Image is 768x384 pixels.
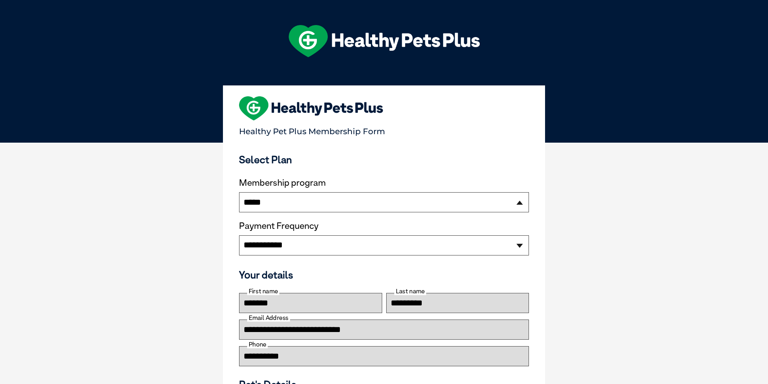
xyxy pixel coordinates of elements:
[394,288,426,295] label: Last name
[289,25,480,57] img: hpp-logo-landscape-green-white.png
[239,178,529,188] label: Membership program
[239,154,529,166] h3: Select Plan
[239,96,383,120] img: heart-shape-hpp-logo-large.png
[247,314,290,322] label: Email Address
[239,123,529,136] p: Healthy Pet Plus Membership Form
[247,288,279,295] label: First name
[247,341,268,348] label: Phone
[239,269,529,281] h3: Your details
[239,221,318,231] label: Payment Frequency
